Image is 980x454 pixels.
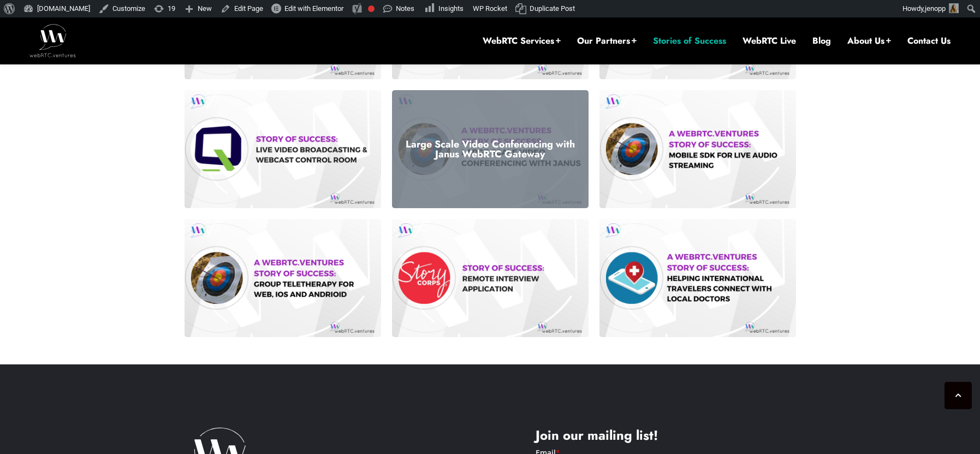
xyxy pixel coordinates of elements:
[743,35,796,47] a: WebRTC Live
[812,35,831,47] a: Blog
[400,139,580,159] h3: Large Scale Video Conferencing with Janus WebRTC Gateway
[368,5,375,12] div: Needs improvement
[392,90,589,208] a: Large Scale Video Conferencing with Janus WebRTC Gateway
[438,4,464,13] span: Insights
[925,4,946,13] span: jenopp
[284,4,343,13] span: Edit with Elementor
[577,35,637,47] a: Our Partners
[907,35,951,47] a: Contact Us
[29,24,76,57] img: WebRTC.ventures
[847,35,891,47] a: About Us
[653,35,726,47] a: Stories of Success
[536,427,810,444] h4: Join our mailing list!
[483,35,561,47] a: WebRTC Services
